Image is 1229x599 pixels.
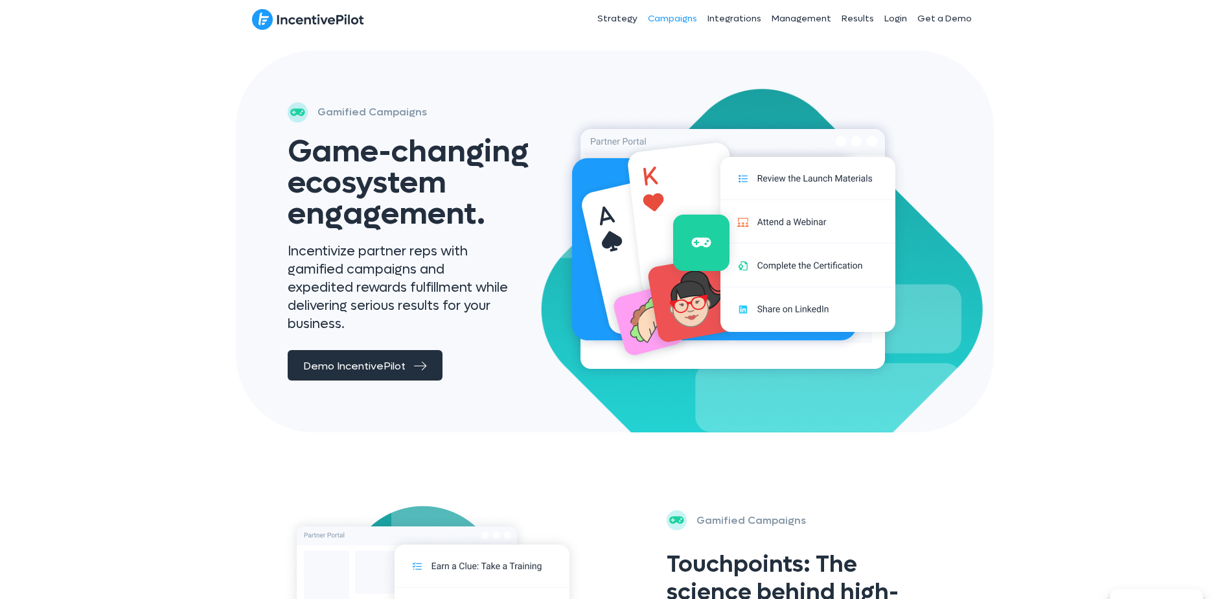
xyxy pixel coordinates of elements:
a: Demo IncentivePilot [288,350,442,381]
a: Campaigns [643,3,702,35]
p: Incentivize partner reps with gamified campaigns and expedited rewards fulfillment while deliveri... [288,242,511,333]
nav: Header Menu [503,3,978,35]
img: activations-hero (2) [548,102,917,387]
a: Integrations [702,3,766,35]
p: Gamified Campaigns [696,511,806,530]
a: Get a Demo [912,3,977,35]
img: IncentivePilot [252,8,364,30]
a: Strategy [592,3,643,35]
a: Login [879,3,912,35]
p: Gamified Campaigns [317,103,427,121]
span: Demo IncentivePilot [303,359,406,373]
a: Results [836,3,879,35]
span: Game-changing ecosystem engagement. [288,131,529,234]
a: Management [766,3,836,35]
